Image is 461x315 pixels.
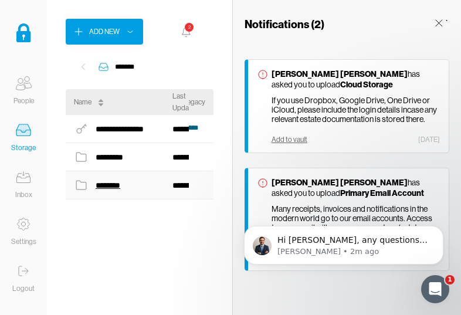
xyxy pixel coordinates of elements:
[74,96,91,108] div: Name
[12,283,35,294] div: Logout
[245,17,324,31] h3: Notifications ( 2 )
[418,136,440,144] div: [DATE]
[272,136,307,144] div: Add to vault
[11,236,36,248] div: Settings
[15,189,32,201] div: Inbox
[340,188,424,198] strong: Primary Email Account
[13,95,34,107] div: People
[89,26,120,38] div: Add New
[272,177,440,198] p: has asked you to upload
[272,177,408,188] strong: [PERSON_NAME] [PERSON_NAME]
[183,96,205,108] div: Legacy
[340,79,393,90] strong: Cloud Storage
[172,90,199,114] div: Last Updated
[226,201,461,283] iframe: Intercom notifications message
[421,275,449,303] iframe: Intercom live chat
[272,69,408,79] strong: [PERSON_NAME] [PERSON_NAME]
[66,19,143,45] button: Add New
[445,275,455,284] span: 1
[11,142,36,154] div: Storage
[184,22,194,32] div: 2
[272,69,440,90] p: has asked you to upload
[272,96,440,124] p: If you use Dropbox, Google Drive, One Drive or iCloud, please include the login details incase an...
